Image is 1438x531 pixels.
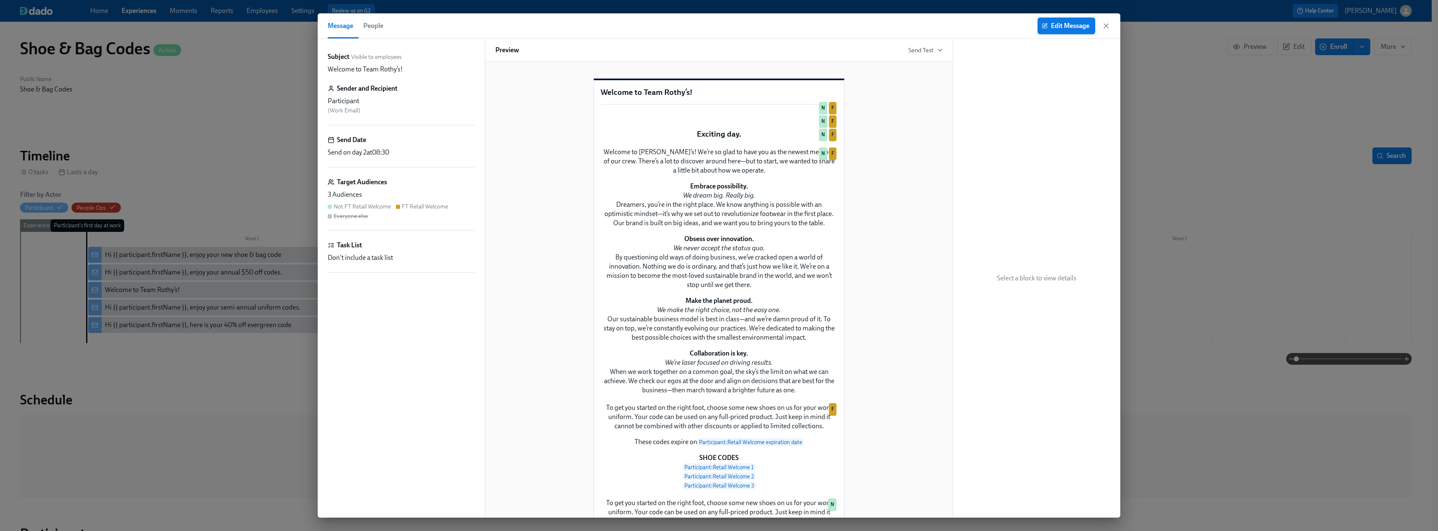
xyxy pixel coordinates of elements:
div: NF [601,114,837,121]
div: Used by FT Retail Welcome audience [829,102,836,114]
span: Visible to employees [351,53,402,61]
div: FT Retail Welcome [402,203,448,211]
h6: Send Date [337,135,366,145]
span: ( Work Email ) [328,107,360,114]
span: People [363,20,383,32]
h6: Target Audiences [337,178,387,187]
div: Used by Not FT Retail Welcome audience [819,115,827,128]
div: To get you started on the right foot, choose some new shoes on us for your work uniform. Your cod... [601,402,837,491]
button: Edit Message [1038,18,1095,34]
span: at 08:30 [367,148,389,156]
h6: Preview [495,46,519,55]
div: Used by Not FT Retail Welcome audience [819,129,827,141]
div: Used by Not FT Retail Welcome audience [819,147,827,160]
div: Don't include a task list [328,253,475,262]
div: Used by Not FT Retail Welcome audience [828,498,836,511]
div: Welcome to [PERSON_NAME]’s! We’re so glad to have you as the newest member of our crew. There’s a... [601,147,837,396]
span: Message [328,20,353,32]
h6: Task List [337,241,362,250]
div: Select a block to view details [953,39,1120,518]
span: Edit Message [1043,22,1089,30]
div: Everyone else [334,212,368,220]
p: Welcome to Team Rothy’s! [601,87,837,98]
div: 3 Audiences [328,190,475,199]
div: Exciting day.NF [601,128,837,140]
div: Used by FT Retail Welcome audience [829,115,836,128]
button: Send Test [908,46,943,54]
div: Used by FT Retail Welcome audience [829,403,836,416]
div: Not FT Retail Welcome [334,203,391,211]
p: Welcome to Team Rothy’s! [328,65,403,74]
label: Subject [328,52,349,61]
div: Used by Not FT Retail Welcome audience [819,102,827,114]
h6: Sender and Recipient [337,84,398,93]
div: Participant [328,97,475,106]
div: NF [601,101,837,108]
div: Used by FT Retail Welcome audience [829,147,836,160]
div: Used by FT Retail Welcome audience [829,129,836,141]
div: Send on day 2 [328,148,475,157]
